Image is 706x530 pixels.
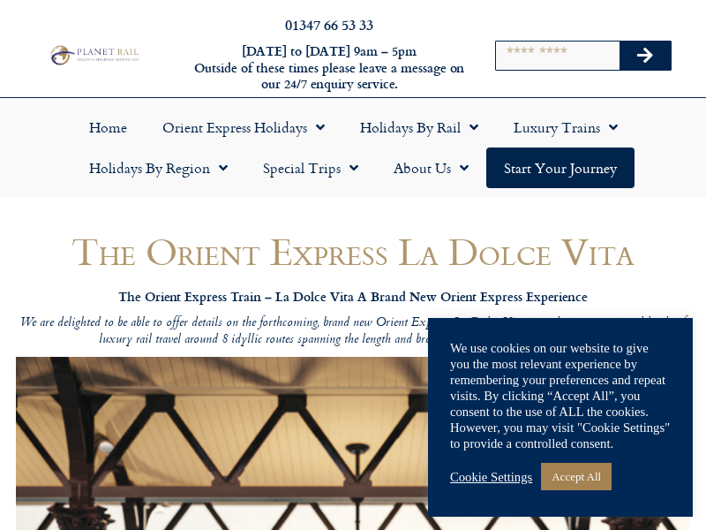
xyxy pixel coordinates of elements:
a: 01347 66 53 33 [285,14,373,34]
strong: The Orient Express Train – La Dolce Vita A Brand New Orient Express Experience [118,287,588,306]
a: Orient Express Holidays [145,107,342,148]
a: Holidays by Rail [342,107,496,148]
h1: The Orient Express La Dolce Vita [16,231,690,272]
a: Special Trips [245,148,376,188]
p: We are delighted to be able to offer details on the forthcoming, brand new Orient Express La Dolc... [16,315,690,348]
a: Luxury Trains [496,107,635,148]
a: About Us [376,148,486,188]
a: Accept All [541,463,612,490]
a: Start your Journey [486,148,635,188]
a: Holidays by Region [71,148,245,188]
a: Home [71,107,145,148]
nav: Menu [9,107,697,188]
img: Planet Rail Train Holidays Logo [47,43,141,66]
a: Cookie Settings [450,469,532,485]
div: We use cookies on our website to give you the most relevant experience by remembering your prefer... [450,340,671,451]
h6: [DATE] to [DATE] 9am – 5pm Outside of these times please leave a message on our 24/7 enquiry serv... [192,43,466,93]
button: Search [620,42,671,70]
